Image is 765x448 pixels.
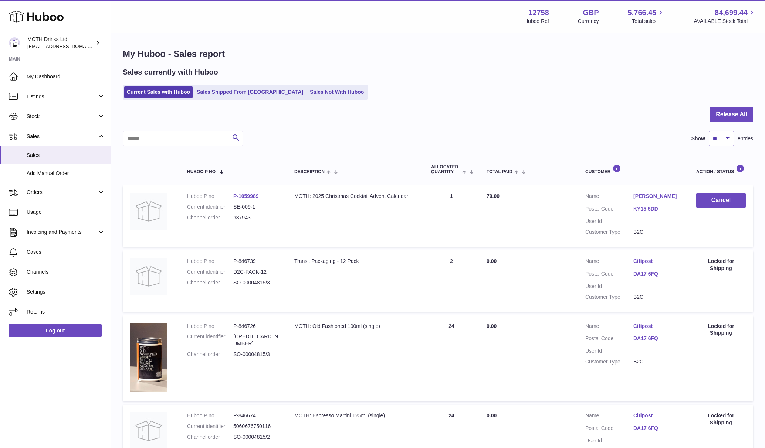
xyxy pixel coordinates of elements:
[294,323,416,330] div: MOTH: Old Fashioned 100ml (single)
[187,279,233,286] dt: Channel order
[233,269,280,276] dd: D2C-PACK-12
[9,324,102,337] a: Log out
[194,86,306,98] a: Sales Shipped From [GEOGRAPHIC_DATA]
[424,250,479,312] td: 2
[27,269,105,276] span: Channels
[632,18,665,25] span: Total sales
[130,193,167,230] img: no-photo.jpg
[27,113,97,120] span: Stock
[27,133,97,140] span: Sales
[27,189,97,196] span: Orders
[123,48,753,60] h1: My Huboo - Sales report
[187,214,233,221] dt: Channel order
[27,36,94,50] div: MOTH Drinks Ltd
[233,258,280,265] dd: P-846739
[233,214,280,221] dd: #87943
[124,86,193,98] a: Current Sales with Huboo
[628,8,657,18] span: 5,766.45
[187,323,233,330] dt: Huboo P no
[233,279,280,286] dd: SO-00004815/3
[633,412,681,419] a: Citipost
[487,258,497,264] span: 0.00
[585,164,681,174] div: Customer
[27,93,97,100] span: Listings
[307,86,366,98] a: Sales Not With Huboo
[585,258,633,267] dt: Name
[633,270,681,277] a: DA17 6FQ
[585,283,633,290] dt: User Id
[233,423,280,430] dd: 5060676750116
[715,8,748,18] span: 84,699.44
[27,288,105,295] span: Settings
[585,323,633,332] dt: Name
[27,43,109,49] span: [EMAIL_ADDRESS][DOMAIN_NAME]
[633,229,681,236] dd: B2C
[694,18,756,25] span: AVAILABLE Stock Total
[27,209,105,216] span: Usage
[187,351,233,358] dt: Channel order
[633,335,681,342] a: DA17 6FQ
[585,205,633,214] dt: Postal Code
[633,294,681,301] dd: B2C
[27,73,105,80] span: My Dashboard
[585,335,633,344] dt: Postal Code
[487,193,500,199] span: 79.00
[431,165,460,174] span: ALLOCATED Quantity
[578,18,599,25] div: Currency
[487,413,497,418] span: 0.00
[294,258,416,265] div: Transit Packaging - 12 Pack
[294,170,325,174] span: Description
[130,323,167,392] img: 127581729091156.png
[233,333,280,347] dd: [CREDIT_CARD_NUMBER]
[628,8,665,25] a: 5,766.45 Total sales
[583,8,599,18] strong: GBP
[691,135,705,142] label: Show
[187,258,233,265] dt: Huboo P no
[585,437,633,444] dt: User Id
[633,323,681,330] a: Citipost
[585,270,633,279] dt: Postal Code
[27,249,105,256] span: Cases
[585,348,633,355] dt: User Id
[738,135,753,142] span: entries
[633,358,681,365] dd: B2C
[585,412,633,421] dt: Name
[187,204,233,211] dt: Current identifier
[187,434,233,441] dt: Channel order
[233,204,280,211] dd: SE-009-1
[524,18,549,25] div: Huboo Ref
[585,294,633,301] dt: Customer Type
[424,185,479,247] td: 1
[187,423,233,430] dt: Current identifier
[585,358,633,365] dt: Customer Type
[696,412,746,426] div: Locked for Shipping
[123,67,218,77] h2: Sales currently with Huboo
[187,193,233,200] dt: Huboo P no
[27,152,105,159] span: Sales
[696,323,746,337] div: Locked for Shipping
[633,258,681,265] a: Citipost
[694,8,756,25] a: 84,699.44 AVAILABLE Stock Total
[233,412,280,419] dd: P-846674
[294,193,416,200] div: MOTH: 2025 Christmas Cocktail Advent Calendar
[585,218,633,225] dt: User Id
[27,170,105,177] span: Add Manual Order
[487,323,497,329] span: 0.00
[696,193,746,208] button: Cancel
[27,308,105,315] span: Returns
[696,164,746,174] div: Action / Status
[233,434,280,441] dd: SO-00004815/2
[487,170,512,174] span: Total paid
[585,193,633,202] dt: Name
[585,229,633,236] dt: Customer Type
[294,412,416,419] div: MOTH: Espresso Martini 125ml (single)
[633,205,681,212] a: KY15 5DD
[233,351,280,358] dd: SO-00004815/3
[585,425,633,434] dt: Postal Code
[528,8,549,18] strong: 12758
[187,412,233,419] dt: Huboo P no
[233,193,259,199] a: P-1059989
[9,37,20,48] img: orders@mothdrinks.com
[424,315,479,401] td: 24
[187,170,216,174] span: Huboo P no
